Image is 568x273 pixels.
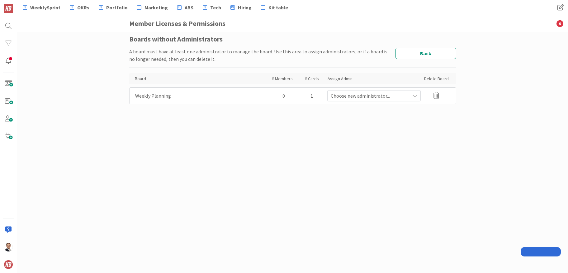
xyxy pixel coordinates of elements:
[95,2,131,13] a: Portfolio
[106,4,128,11] span: Portfolio
[238,4,252,11] span: Hiring
[135,73,267,84] div: Board
[423,73,451,84] div: Delete Board
[328,73,421,84] div: Assign Admin
[331,92,410,100] span: Choose new administrator...
[129,15,456,32] h3: Member Licenses & Permissions
[135,93,171,98] span: Weekly Planning
[77,4,89,11] span: OKRs
[133,2,172,13] a: Marketing
[227,2,255,13] a: Hiring
[298,73,326,84] div: # Cards
[310,93,313,98] span: 1
[210,4,221,11] span: Tech
[129,48,392,63] span: A board must have at least one administrator to manage the board. Use this area to assign adminis...
[144,4,168,11] span: Marketing
[268,4,288,11] span: Kit table
[257,2,292,13] a: Kit table
[19,2,64,13] a: WeeklySprint
[4,4,13,13] img: Visit kanbanzone.com
[66,2,93,13] a: OKRs
[4,243,13,251] img: SL
[129,35,456,43] h1: Boards without Administrators
[282,93,285,98] span: 0
[4,260,13,269] img: avatar
[395,48,456,59] button: Back
[268,73,296,84] div: # Members
[185,4,193,11] span: ABS
[173,2,197,13] a: ABS
[199,2,225,13] a: Tech
[30,4,60,11] span: WeeklySprint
